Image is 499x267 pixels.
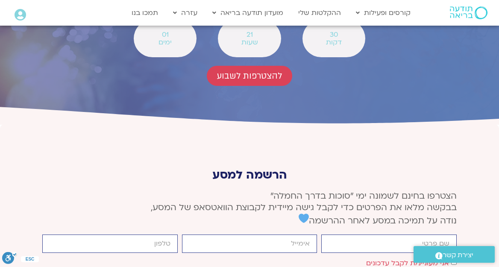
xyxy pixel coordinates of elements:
a: עזרה [169,5,202,21]
p: הרשמה למסע [42,168,457,182]
input: מותר להשתמש רק במספרים ותווי טלפון (#, -, *, וכו'). [42,235,178,253]
img: תודעה בריאה [450,6,487,19]
a: להצטרפות לשבוע [207,66,292,86]
a: תמכו בנו [127,5,162,21]
p: הצטרפו בחינם לשמונה ימי ״סוכות בדרך החמלה״ [42,190,457,226]
span: יצירת קשר [443,249,473,261]
span: ימים [145,38,185,46]
input: שם פרטי [321,235,457,253]
span: להצטרפות לשבוע [217,71,282,81]
span: 30 [314,31,354,38]
a: מועדון תודעה בריאה [208,5,288,21]
a: ההקלטות שלי [294,5,345,21]
span: נודה על תמיכה במסע לאחר ההרשמה [299,215,457,226]
span: שעות [229,38,270,46]
img: 💙 [299,213,309,223]
a: יצירת קשר [414,246,495,263]
input: אימייל [182,235,317,253]
a: קורסים ופעילות [352,5,415,21]
span: 01 [145,31,185,38]
span: דקות [314,38,354,46]
span: 21 [229,31,270,38]
span: בבקשה מלאו את הפרטים כדי לקבל גישה מיידית לקבוצת הוואטסאפ של המסע, [151,202,457,213]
